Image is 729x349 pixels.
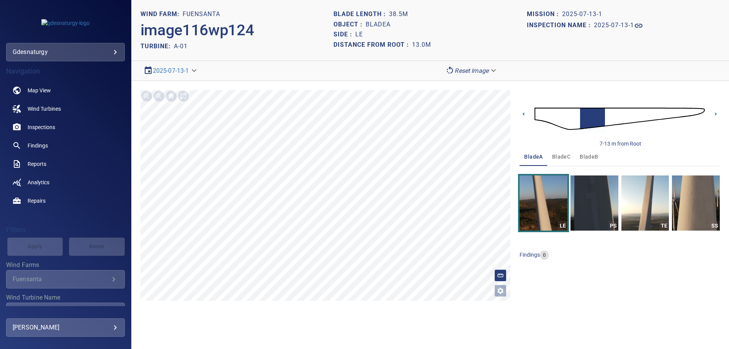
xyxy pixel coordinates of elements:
div: SS [710,221,720,231]
h2: A-01 [174,43,188,50]
h1: Blade length : [333,11,389,18]
img: gdesnaturgy-logo [41,19,90,27]
h4: Filters [6,226,125,234]
a: repairs noActive [6,192,125,210]
h2: TURBINE: [141,43,174,50]
h1: Mission : [527,11,562,18]
h1: 2025-07-13-1 [562,11,602,18]
a: 2025-07-13-1 [594,21,643,30]
div: LE [558,221,567,231]
div: Reset Image [442,64,501,77]
span: 0 [540,252,549,259]
span: Inspections [28,123,55,131]
div: gdesnaturgy [6,43,125,61]
h1: Object : [333,21,366,28]
a: TE [621,175,669,231]
button: Open image filters and tagging options [494,285,507,297]
a: inspections noActive [6,118,125,136]
span: bladeA [524,152,543,162]
h1: 13.0m [412,41,431,49]
h1: bladeA [366,21,391,28]
label: Wind Turbine Name [6,295,125,301]
div: Fuensanta [13,275,109,283]
span: Reports [28,160,46,168]
div: PS [609,221,618,231]
h1: Distance from root : [333,41,412,49]
img: Zoom out [153,90,165,102]
a: findings noActive [6,136,125,155]
a: windturbines noActive [6,100,125,118]
h1: Side : [333,31,355,38]
div: Wind Farms [6,270,125,288]
a: PS [570,175,618,231]
span: findings [520,252,540,258]
em: Reset Image [454,67,489,74]
div: Wind Turbine Name [6,303,125,321]
span: bladeC [552,152,570,162]
div: 7-13 m from Root [600,140,641,147]
a: LE [520,175,567,231]
a: map noActive [6,81,125,100]
div: 2025-07-13-1 [141,64,201,77]
h1: LE [355,31,363,38]
a: 2025-07-13-1 [153,67,189,74]
h1: 2025-07-13-1 [594,22,634,29]
label: Wind Farms [6,262,125,268]
h1: 38.5m [389,11,408,18]
h1: Inspection name : [527,22,594,29]
span: Map View [28,87,51,94]
h4: Navigation [6,67,125,75]
span: Wind Turbines [28,105,61,113]
span: bladeB [580,152,598,162]
span: Findings [28,142,48,149]
div: [PERSON_NAME] [13,321,118,334]
div: gdesnaturgy [13,46,118,58]
h1: Fuensanta [183,11,220,18]
h1: WIND FARM: [141,11,183,18]
img: Zoom in [141,90,153,102]
span: Analytics [28,179,49,186]
a: reports noActive [6,155,125,173]
a: analytics noActive [6,173,125,192]
div: TE [659,221,669,231]
a: SS [672,175,720,231]
img: Go home [165,90,177,102]
h2: image116wp124 [141,21,254,39]
img: d [534,98,705,139]
span: Repairs [28,197,46,205]
img: Toggle full page [177,90,190,102]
